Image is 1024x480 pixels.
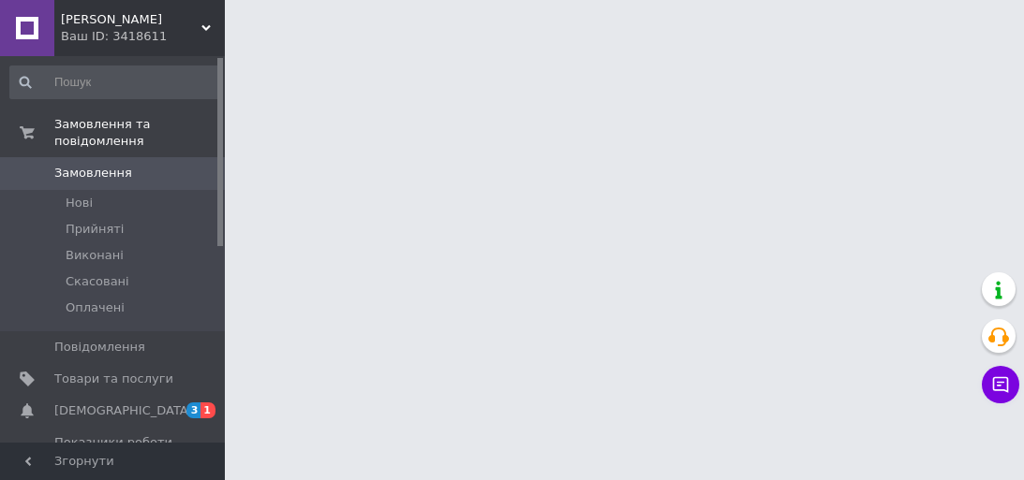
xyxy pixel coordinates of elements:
[66,221,124,238] span: Прийняті
[54,371,173,387] span: Товари та послуги
[54,434,173,468] span: Показники роботи компанії
[54,165,132,182] span: Замовлення
[54,339,145,356] span: Повідомлення
[66,299,125,316] span: Оплачені
[54,402,193,419] span: [DEMOGRAPHIC_DATA]
[61,28,225,45] div: Ваш ID: 3418611
[61,11,201,28] span: Люкс Авто
[186,402,201,418] span: 3
[54,116,225,150] span: Замовлення та повідомлення
[9,65,221,99] input: Пошук
[200,402,215,418] span: 1
[66,273,129,290] span: Скасовані
[982,366,1019,403] button: Чат з покупцем
[66,195,93,211] span: Нові
[66,247,124,264] span: Виконані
